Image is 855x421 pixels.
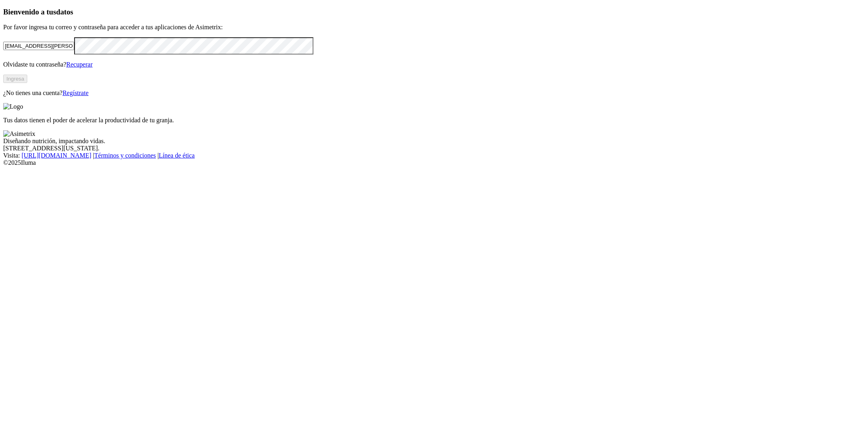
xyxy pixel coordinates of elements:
button: Ingresa [3,75,27,83]
a: Regístrate [63,89,89,96]
h3: Bienvenido a tus [3,8,852,16]
img: Logo [3,103,23,110]
p: ¿No tienes una cuenta? [3,89,852,97]
div: Visita : | | [3,152,852,159]
a: Recuperar [66,61,93,68]
div: Diseñando nutrición, impactando vidas. [3,138,852,145]
img: Asimetrix [3,130,35,138]
input: Tu correo [3,42,74,50]
div: © 2025 Iluma [3,159,852,166]
a: Línea de ética [159,152,195,159]
p: Tus datos tienen el poder de acelerar la productividad de tu granja. [3,117,852,124]
div: [STREET_ADDRESS][US_STATE]. [3,145,852,152]
a: Términos y condiciones [94,152,156,159]
p: Por favor ingresa tu correo y contraseña para acceder a tus aplicaciones de Asimetrix: [3,24,852,31]
a: [URL][DOMAIN_NAME] [22,152,91,159]
p: Olvidaste tu contraseña? [3,61,852,68]
span: datos [56,8,73,16]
